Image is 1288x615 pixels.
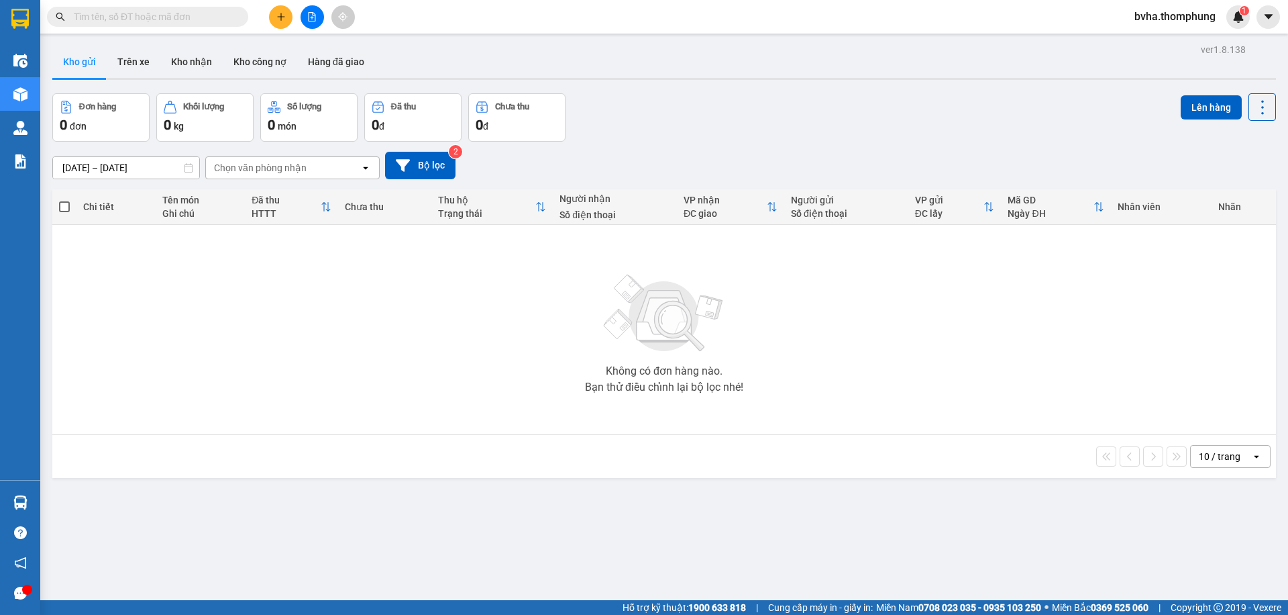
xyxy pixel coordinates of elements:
strong: 0369 525 060 [1091,602,1148,613]
div: Nhân viên [1118,201,1204,212]
div: VP nhận [684,195,767,205]
img: warehouse-icon [13,121,28,135]
span: message [14,587,27,600]
div: Đơn hàng [79,102,116,111]
button: plus [269,5,292,29]
span: search [56,12,65,21]
sup: 2 [449,145,462,158]
div: Ngày ĐH [1008,208,1093,219]
div: Thu hộ [438,195,535,205]
div: Bạn thử điều chỉnh lại bộ lọc nhé! [585,382,743,393]
button: Đơn hàng0đơn [52,93,150,142]
div: HTTT [252,208,321,219]
button: Kho gửi [52,46,107,78]
div: Đã thu [391,102,416,111]
input: Tìm tên, số ĐT hoặc mã đơn [74,9,232,24]
span: aim [338,12,347,21]
button: Khối lượng0kg [156,93,254,142]
div: Đã thu [252,195,321,205]
strong: 1900 633 818 [688,602,746,613]
button: Trên xe [107,46,160,78]
button: Chưa thu0đ [468,93,566,142]
button: aim [331,5,355,29]
div: ĐC giao [684,208,767,219]
div: Người nhận [559,193,670,204]
div: ver 1.8.138 [1201,42,1246,57]
div: Số điện thoại [559,209,670,220]
button: Số lượng0món [260,93,358,142]
th: Toggle SortBy [908,189,1002,225]
span: plus [276,12,286,21]
button: caret-down [1256,5,1280,29]
button: Bộ lọc [385,152,455,179]
div: Tên món [162,195,238,205]
span: 0 [372,117,379,133]
span: đơn [70,121,87,132]
svg: open [360,162,371,173]
th: Toggle SortBy [677,189,784,225]
img: svg+xml;base64,PHN2ZyBjbGFzcz0ibGlzdC1wbHVnX19zdmciIHhtbG5zPSJodHRwOi8vd3d3LnczLm9yZy8yMDAwL3N2Zy... [597,267,731,361]
span: 0 [164,117,171,133]
span: question-circle [14,526,27,539]
div: VP gửi [915,195,984,205]
div: Khối lượng [183,102,224,111]
img: logo-vxr [11,9,29,29]
div: Người gửi [791,195,902,205]
div: Mã GD [1008,195,1093,205]
sup: 1 [1240,6,1249,15]
button: Kho công nợ [223,46,297,78]
span: notification [14,557,27,569]
button: Lên hàng [1181,95,1242,120]
svg: open [1251,451,1262,462]
img: icon-new-feature [1232,11,1244,23]
span: món [278,121,297,132]
span: | [756,600,758,615]
span: Hỗ trợ kỹ thuật: [623,600,746,615]
div: Chi tiết [83,201,148,212]
div: Trạng thái [438,208,535,219]
span: Miền Nam [876,600,1041,615]
span: Miền Bắc [1052,600,1148,615]
input: Select a date range. [53,157,199,179]
span: 0 [476,117,483,133]
th: Toggle SortBy [1001,189,1111,225]
button: Hàng đã giao [297,46,375,78]
img: solution-icon [13,154,28,169]
div: Ghi chú [162,208,238,219]
span: caret-down [1263,11,1275,23]
span: bvha.thomphung [1124,8,1226,25]
button: Kho nhận [160,46,223,78]
span: copyright [1214,603,1223,612]
span: file-add [307,12,317,21]
div: Nhãn [1218,201,1269,212]
span: Cung cấp máy in - giấy in: [768,600,873,615]
th: Toggle SortBy [431,189,553,225]
div: Chưa thu [495,102,529,111]
strong: 0708 023 035 - 0935 103 250 [918,602,1041,613]
img: warehouse-icon [13,495,28,510]
div: Số điện thoại [791,208,902,219]
span: đ [483,121,488,132]
div: ĐC lấy [915,208,984,219]
div: Chưa thu [345,201,425,212]
img: warehouse-icon [13,54,28,68]
span: 1 [1242,6,1246,15]
button: file-add [301,5,324,29]
span: kg [174,121,184,132]
div: Số lượng [287,102,321,111]
span: đ [379,121,384,132]
span: ⚪️ [1044,605,1049,610]
th: Toggle SortBy [245,189,338,225]
button: Đã thu0đ [364,93,462,142]
span: 0 [268,117,275,133]
div: 10 / trang [1199,450,1240,463]
span: | [1159,600,1161,615]
div: Chọn văn phòng nhận [214,161,307,175]
div: Không có đơn hàng nào. [606,366,722,377]
span: 0 [60,117,67,133]
img: warehouse-icon [13,87,28,101]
